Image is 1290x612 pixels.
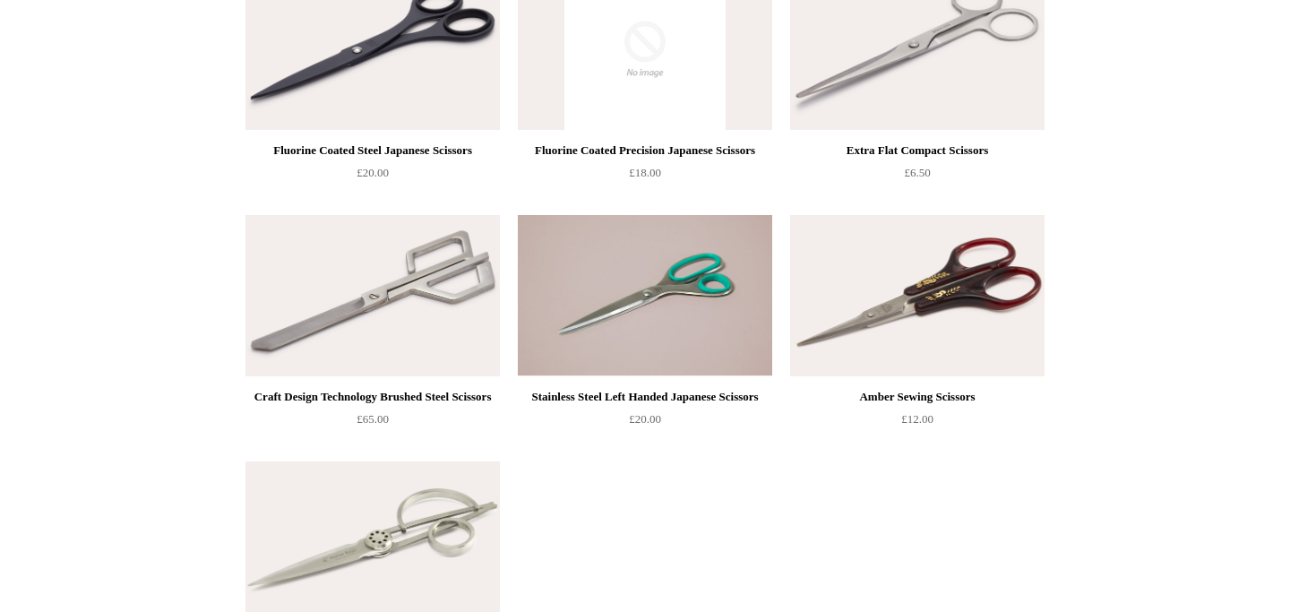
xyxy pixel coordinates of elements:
[629,412,661,426] span: £20.00
[629,166,661,179] span: £18.00
[522,140,768,161] div: Fluorine Coated Precision Japanese Scissors
[795,140,1040,161] div: Extra Flat Compact Scissors
[904,166,930,179] span: £6.50
[901,412,933,426] span: £12.00
[790,140,1045,213] a: Extra Flat Compact Scissors £6.50
[357,166,389,179] span: £20.00
[790,386,1045,460] a: Amber Sewing Scissors £12.00
[790,215,1045,376] a: Amber Sewing Scissors Amber Sewing Scissors
[250,140,495,161] div: Fluorine Coated Steel Japanese Scissors
[518,140,772,213] a: Fluorine Coated Precision Japanese Scissors £18.00
[518,215,772,376] img: Stainless Steel Left Handed Japanese Scissors
[518,386,772,460] a: Stainless Steel Left Handed Japanese Scissors £20.00
[518,215,772,376] a: Stainless Steel Left Handed Japanese Scissors Stainless Steel Left Handed Japanese Scissors
[245,215,500,376] a: Craft Design Technology Brushed Steel Scissors Craft Design Technology Brushed Steel Scissors
[250,386,495,408] div: Craft Design Technology Brushed Steel Scissors
[522,386,768,408] div: Stainless Steel Left Handed Japanese Scissors
[795,386,1040,408] div: Amber Sewing Scissors
[245,215,500,376] img: Craft Design Technology Brushed Steel Scissors
[790,215,1045,376] img: Amber Sewing Scissors
[245,386,500,460] a: Craft Design Technology Brushed Steel Scissors £65.00
[245,140,500,213] a: Fluorine Coated Steel Japanese Scissors £20.00
[357,412,389,426] span: £65.00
